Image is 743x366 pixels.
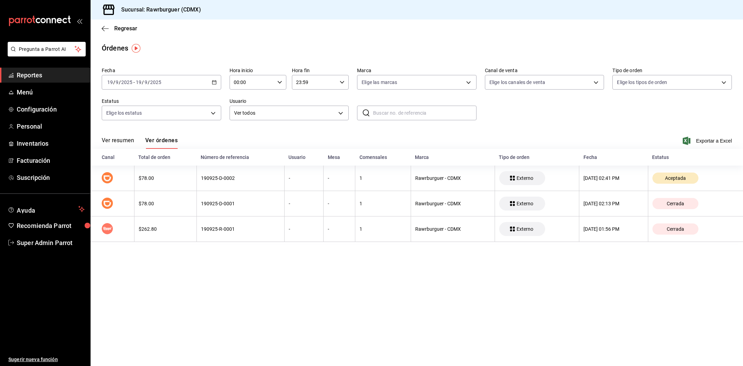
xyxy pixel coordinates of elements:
[617,79,667,86] span: Elige los tipos de orden
[136,79,142,85] input: --
[17,156,85,165] span: Facturación
[201,201,280,206] div: 190925-D-0001
[292,68,349,73] label: Hora fin
[102,154,130,160] div: Canal
[139,201,192,206] div: $78.00
[664,201,687,206] span: Cerrada
[102,68,221,73] label: Fecha
[583,175,644,181] div: [DATE] 02:41 PM
[499,154,575,160] div: Tipo de orden
[144,79,148,85] input: --
[107,79,113,85] input: --
[17,70,85,80] span: Reportes
[357,68,477,73] label: Marca
[201,226,280,232] div: 190925-R-0001
[652,154,732,160] div: Estatus
[359,175,406,181] div: 1
[415,226,490,232] div: Rawrburguer - CDMX
[583,226,644,232] div: [DATE] 01:56 PM
[17,122,85,131] span: Personal
[142,79,144,85] span: /
[148,79,150,85] span: /
[514,175,536,181] span: Externo
[102,137,134,149] button: Ver resumen
[17,221,85,230] span: Recomienda Parrot
[359,154,407,160] div: Comensales
[113,79,115,85] span: /
[19,46,75,53] span: Pregunta a Parrot AI
[662,175,689,181] span: Aceptada
[17,139,85,148] span: Inventarios
[583,201,644,206] div: [DATE] 02:13 PM
[102,99,221,104] label: Estatus
[116,6,201,14] h3: Sucursal: Rawrburguer (CDMX)
[17,238,85,247] span: Super Admin Parrot
[17,87,85,97] span: Menú
[201,175,280,181] div: 190925-D-0002
[289,226,319,232] div: -
[132,44,140,53] img: Tooltip marker
[362,79,397,86] span: Elige las marcas
[102,43,128,53] div: Órdenes
[664,226,687,232] span: Cerrada
[415,201,490,206] div: Rawrburguer - CDMX
[114,25,137,32] span: Regresar
[359,201,406,206] div: 1
[5,51,86,58] a: Pregunta a Parrot AI
[415,175,490,181] div: Rawrburguer - CDMX
[489,79,545,86] span: Elige los canales de venta
[583,154,644,160] div: Fecha
[328,201,351,206] div: -
[485,68,604,73] label: Canal de venta
[289,201,319,206] div: -
[17,105,85,114] span: Configuración
[684,137,732,145] button: Exportar a Excel
[102,25,137,32] button: Regresar
[145,137,178,149] button: Ver órdenes
[328,154,351,160] div: Mesa
[514,226,536,232] span: Externo
[139,175,192,181] div: $78.00
[328,226,351,232] div: -
[17,173,85,182] span: Suscripción
[119,79,121,85] span: /
[373,106,477,120] input: Buscar no. de referencia
[328,175,351,181] div: -
[139,226,192,232] div: $262.80
[17,205,76,213] span: Ayuda
[201,154,280,160] div: Número de referencia
[77,18,82,24] button: open_drawer_menu
[234,109,336,117] span: Ver todos
[138,154,192,160] div: Total de orden
[8,356,85,363] span: Sugerir nueva función
[230,68,286,73] label: Hora inicio
[230,99,349,104] label: Usuario
[102,137,178,149] div: navigation tabs
[288,154,319,160] div: Usuario
[121,79,133,85] input: ----
[115,79,119,85] input: --
[150,79,162,85] input: ----
[133,79,135,85] span: -
[289,175,319,181] div: -
[612,68,732,73] label: Tipo de orden
[8,42,86,56] button: Pregunta a Parrot AI
[359,226,406,232] div: 1
[514,201,536,206] span: Externo
[415,154,490,160] div: Marca
[106,109,142,116] span: Elige los estatus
